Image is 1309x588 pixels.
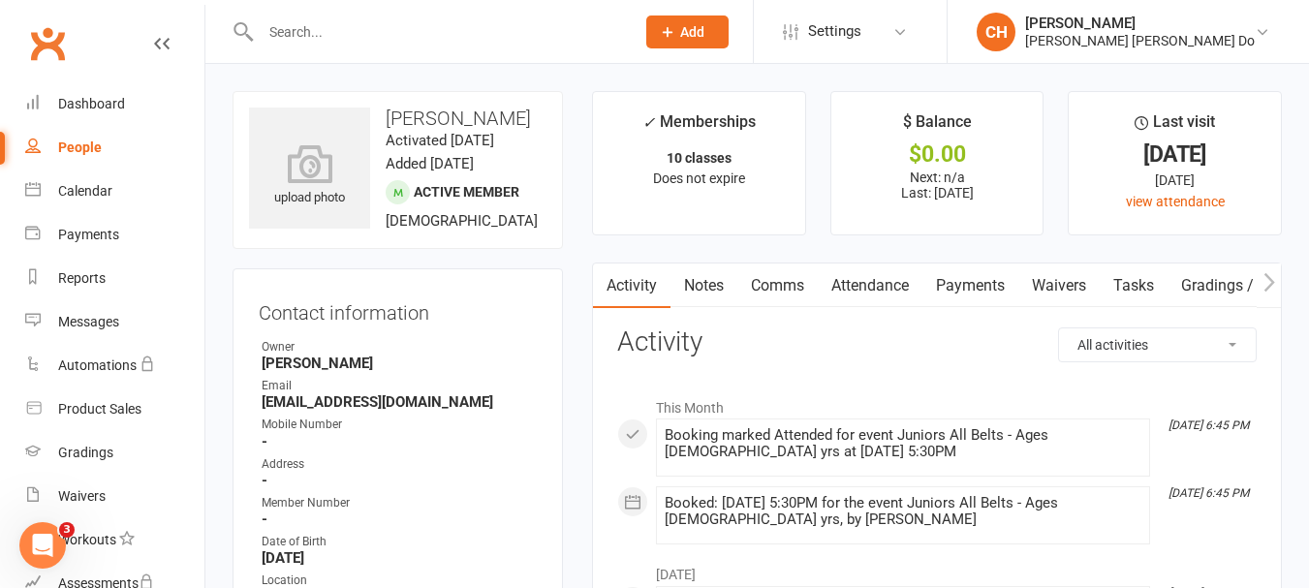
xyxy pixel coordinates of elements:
[25,387,204,431] a: Product Sales
[255,18,621,46] input: Search...
[25,300,204,344] a: Messages
[642,113,655,132] i: ✓
[849,144,1026,165] div: $0.00
[1086,144,1263,165] div: [DATE]
[262,433,537,450] strong: -
[25,344,204,387] a: Automations
[25,475,204,518] a: Waivers
[903,109,972,144] div: $ Balance
[617,387,1257,418] li: This Month
[593,263,670,308] a: Activity
[680,24,704,40] span: Add
[262,533,537,551] div: Date of Birth
[25,213,204,257] a: Payments
[58,139,102,155] div: People
[25,257,204,300] a: Reports
[262,472,537,489] strong: -
[58,96,125,111] div: Dashboard
[25,126,204,170] a: People
[665,427,1141,460] div: Booking marked Attended for event Juniors All Belts - Ages [DEMOGRAPHIC_DATA] yrs at [DATE] 5:30PM
[665,495,1141,528] div: Booked: [DATE] 5:30PM for the event Juniors All Belts - Ages [DEMOGRAPHIC_DATA] yrs, by [PERSON_N...
[1126,194,1225,209] a: view attendance
[58,270,106,286] div: Reports
[262,549,537,567] strong: [DATE]
[1086,170,1263,191] div: [DATE]
[922,263,1018,308] a: Payments
[25,431,204,475] a: Gradings
[1100,263,1168,308] a: Tasks
[646,15,729,48] button: Add
[58,532,116,547] div: Workouts
[58,183,112,199] div: Calendar
[262,377,537,395] div: Email
[58,401,141,417] div: Product Sales
[737,263,818,308] a: Comms
[818,263,922,308] a: Attendance
[59,522,75,538] span: 3
[808,10,861,53] span: Settings
[19,522,66,569] iframe: Intercom live chat
[1169,418,1249,432] i: [DATE] 6:45 PM
[386,132,494,149] time: Activated [DATE]
[249,108,546,129] h3: [PERSON_NAME]
[259,294,537,324] h3: Contact information
[667,150,732,166] strong: 10 classes
[262,355,537,372] strong: [PERSON_NAME]
[262,393,537,411] strong: [EMAIL_ADDRESS][DOMAIN_NAME]
[58,488,106,504] div: Waivers
[25,82,204,126] a: Dashboard
[58,227,119,242] div: Payments
[1018,263,1100,308] a: Waivers
[58,314,119,329] div: Messages
[25,518,204,562] a: Workouts
[262,338,537,356] div: Owner
[1169,486,1249,500] i: [DATE] 6:45 PM
[386,212,538,230] span: [DEMOGRAPHIC_DATA]
[249,144,370,208] div: upload photo
[1025,15,1255,32] div: [PERSON_NAME]
[642,109,756,145] div: Memberships
[386,155,474,172] time: Added [DATE]
[262,494,537,512] div: Member Number
[670,263,737,308] a: Notes
[262,416,537,434] div: Mobile Number
[617,554,1257,585] li: [DATE]
[1025,32,1255,49] div: [PERSON_NAME] [PERSON_NAME] Do
[414,184,519,200] span: Active member
[262,511,537,528] strong: -
[653,170,745,186] span: Does not expire
[25,170,204,213] a: Calendar
[977,13,1015,51] div: CH
[617,327,1257,357] h3: Activity
[58,357,137,373] div: Automations
[849,170,1026,201] p: Next: n/a Last: [DATE]
[1135,109,1215,144] div: Last visit
[58,445,113,460] div: Gradings
[23,19,72,68] a: Clubworx
[262,455,537,474] div: Address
